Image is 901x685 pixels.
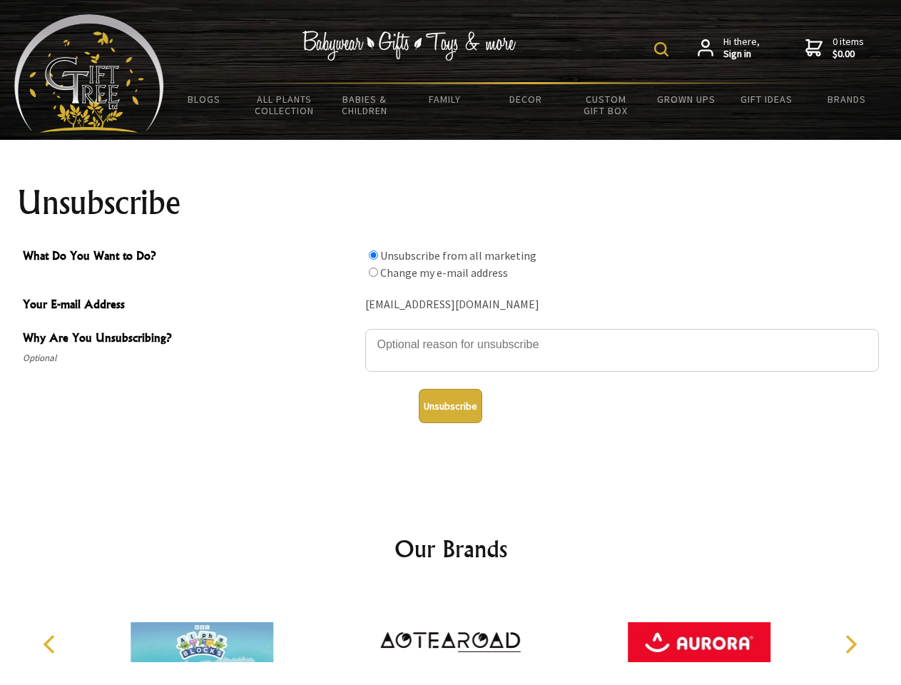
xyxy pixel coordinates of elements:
a: Gift Ideas [726,84,807,114]
span: Why Are You Unsubscribing? [23,329,358,350]
span: What Do You Want to Do? [23,247,358,268]
a: Custom Gift Box [566,84,646,126]
a: Brands [807,84,887,114]
strong: Sign in [723,48,760,61]
textarea: Why Are You Unsubscribing? [365,329,879,372]
a: Decor [485,84,566,114]
a: Hi there,Sign in [698,36,760,61]
a: Babies & Children [325,84,405,126]
h2: Our Brands [29,532,873,566]
img: Babyware - Gifts - Toys and more... [14,14,164,133]
span: Hi there, [723,36,760,61]
h1: Unsubscribe [17,186,885,220]
label: Change my e-mail address [380,265,508,280]
a: Grown Ups [646,84,726,114]
button: Unsubscribe [419,389,482,423]
strong: $0.00 [833,48,864,61]
input: What Do You Want to Do? [369,250,378,260]
a: Family [405,84,486,114]
span: Optional [23,350,358,367]
img: Babywear - Gifts - Toys & more [302,31,516,61]
label: Unsubscribe from all marketing [380,248,536,263]
img: product search [654,42,668,56]
input: What Do You Want to Do? [369,268,378,277]
a: 0 items$0.00 [805,36,864,61]
span: 0 items [833,35,864,61]
button: Previous [36,629,67,660]
a: All Plants Collection [245,84,325,126]
span: Your E-mail Address [23,295,358,316]
div: [EMAIL_ADDRESS][DOMAIN_NAME] [365,294,879,316]
button: Next [835,629,866,660]
a: BLOGS [164,84,245,114]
